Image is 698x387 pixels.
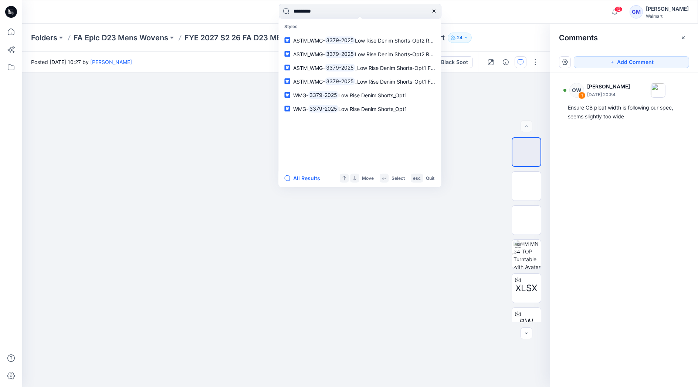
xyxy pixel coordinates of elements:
[448,33,472,43] button: 24
[338,105,407,112] span: Low Rise Denim Shorts_Opt1
[280,20,440,34] p: Styles
[614,6,623,12] span: 13
[280,33,440,47] a: ASTM_WMG-3379-2025Low Rise Denim Shorts-Opt2 Rolled cuff
[587,82,630,91] p: [PERSON_NAME]
[293,105,308,112] span: WMG-
[338,92,407,98] span: Low Rise Denim Shorts_Opt1
[578,92,586,99] div: 1
[574,56,689,68] button: Add Comment
[325,36,355,44] mark: 3379-2025
[413,174,421,182] p: esc
[325,63,355,72] mark: 3379-2025
[559,33,598,42] h2: Comments
[74,33,168,43] a: FA Epic D23 Mens Wovens
[31,33,57,43] a: Folders
[519,316,534,329] span: BW
[280,61,440,74] a: ASTM_WMG-3379-2025_Low Rise Denim Shorts-Opt1 Frayed Hem
[568,103,680,121] div: Ensure CB pleat width is following our spec, seems slightly too wide
[630,5,643,18] div: GM
[441,58,468,66] div: Black Soot
[646,13,689,19] div: Walmart
[355,78,486,84] span: _Low Rise Denim Shorts-Opt1 Frayed Hem HQ013805
[392,174,405,182] p: Select
[280,88,440,102] a: WMG-3379-2025Low Rise Denim Shorts_Opt1
[500,56,512,68] button: Details
[646,4,689,13] div: [PERSON_NAME]
[514,240,541,269] img: WM MN 34 TOP Turntable with Avatar
[280,74,440,88] a: ASTM_WMG-3379-2025_Low Rise Denim Shorts-Opt1 Frayed Hem HQ013805
[184,33,287,43] a: FYE 2027 S2 26 FA D23 MEN
[355,64,457,71] span: _Low Rise Denim Shorts-Opt1 Frayed Hem
[428,56,473,68] button: Black Soot
[308,91,338,99] mark: 3379-2025
[293,37,325,43] span: ASTM_WMG-
[569,83,584,98] div: OW
[325,77,355,85] mark: 3379-2025
[31,58,132,66] span: Posted [DATE] 10:27 by
[426,174,434,182] p: Quit
[355,37,452,43] span: Low Rise Denim Shorts-Opt2 Rolled cuff
[280,47,440,61] a: ASTM_WMG-3379-2025Low Rise Denim Shorts-Opt2 Rolled cuff HQ013818
[293,92,308,98] span: WMG-
[308,104,338,113] mark: 3379-2025
[355,51,480,57] span: Low Rise Denim Shorts-Opt2 Rolled cuff HQ013818
[280,102,440,115] a: WMG-3379-2025Low Rise Denim Shorts_Opt1
[284,174,325,183] button: All Results
[293,51,325,57] span: ASTM_WMG-
[516,282,538,295] span: XLSX
[293,64,325,71] span: ASTM_WMG-
[587,91,630,98] p: [DATE] 20:54
[325,50,355,58] mark: 3379-2025
[457,34,462,42] p: 24
[362,174,374,182] p: Move
[90,59,132,65] a: [PERSON_NAME]
[293,78,325,84] span: ASTM_WMG-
